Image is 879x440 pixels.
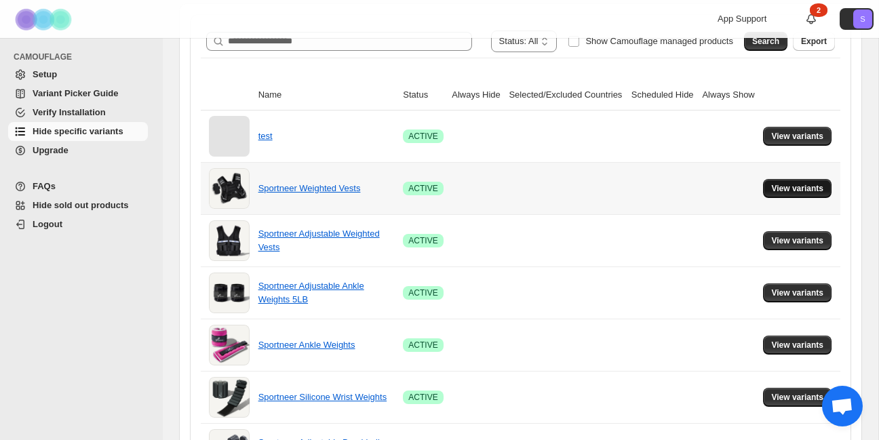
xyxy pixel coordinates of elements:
[33,181,56,191] span: FAQs
[408,131,437,142] span: ACTIVE
[860,15,865,23] text: S
[763,283,832,302] button: View variants
[408,287,437,298] span: ACTIVE
[763,231,832,250] button: View variants
[840,8,874,30] button: Avatar with initials S
[585,36,733,46] span: Show Camouflage managed products
[763,179,832,198] button: View variants
[698,80,759,111] th: Always Show
[258,183,361,193] a: Sportneer Weighted Vests
[822,386,863,426] div: Open chat
[771,287,823,298] span: View variants
[793,32,835,51] button: Export
[448,80,505,111] th: Always Hide
[752,36,779,47] span: Search
[8,122,148,141] a: Hide specific variants
[771,131,823,142] span: View variants
[771,235,823,246] span: View variants
[763,388,832,407] button: View variants
[11,1,79,38] img: Camouflage
[408,392,437,403] span: ACTIVE
[718,14,766,24] span: App Support
[8,84,148,103] a: Variant Picker Guide
[258,392,387,402] a: Sportneer Silicone Wrist Weights
[8,65,148,84] a: Setup
[771,183,823,194] span: View variants
[853,9,872,28] span: Avatar with initials S
[763,336,832,355] button: View variants
[8,141,148,160] a: Upgrade
[258,281,364,304] a: Sportneer Adjustable Ankle Weights 5LB
[505,80,627,111] th: Selected/Excluded Countries
[408,340,437,351] span: ACTIVE
[33,219,62,229] span: Logout
[258,131,273,141] a: test
[33,107,106,117] span: Verify Installation
[771,340,823,351] span: View variants
[804,12,818,26] a: 2
[408,235,437,246] span: ACTIVE
[33,88,118,98] span: Variant Picker Guide
[209,325,250,365] img: Sportneer Ankle Weights
[254,80,399,111] th: Name
[801,36,827,47] span: Export
[399,80,448,111] th: Status
[408,183,437,194] span: ACTIVE
[8,196,148,215] a: Hide sold out products
[810,3,827,17] div: 2
[209,168,250,209] img: Sportneer Weighted Vests
[209,273,250,313] img: Sportneer Adjustable Ankle Weights 5LB
[209,220,250,261] img: Sportneer Adjustable Weighted Vests
[258,228,380,252] a: Sportneer Adjustable Weighted Vests
[209,377,250,418] img: Sportneer Silicone Wrist Weights
[744,32,787,51] button: Search
[8,103,148,122] a: Verify Installation
[8,177,148,196] a: FAQs
[771,392,823,403] span: View variants
[763,127,832,146] button: View variants
[627,80,699,111] th: Scheduled Hide
[8,215,148,234] a: Logout
[33,200,129,210] span: Hide sold out products
[33,69,57,79] span: Setup
[33,126,123,136] span: Hide specific variants
[258,340,355,350] a: Sportneer Ankle Weights
[33,145,69,155] span: Upgrade
[14,52,153,62] span: CAMOUFLAGE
